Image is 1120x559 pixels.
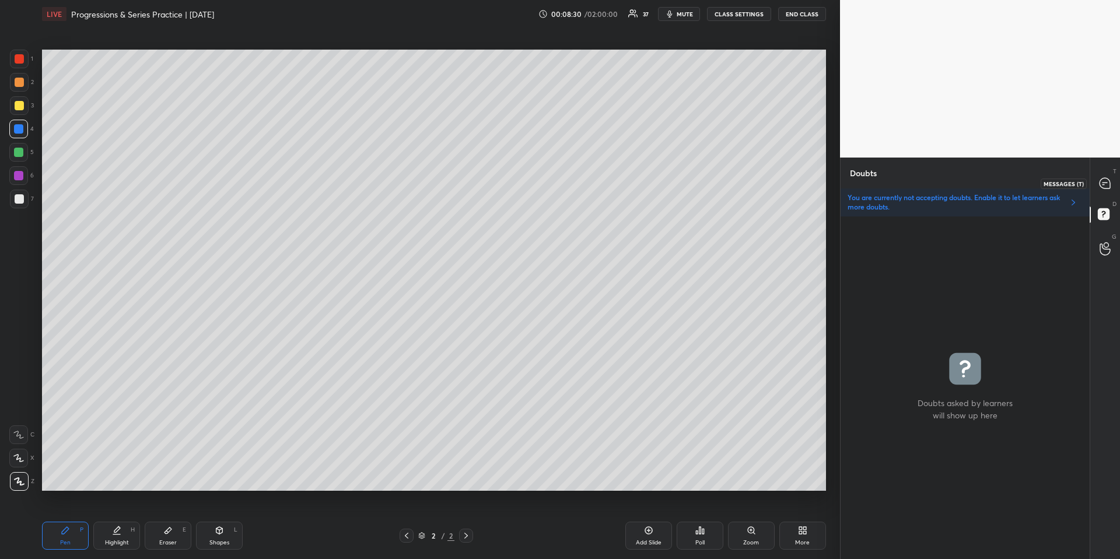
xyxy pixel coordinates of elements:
div: L [234,527,237,533]
div: 7 [10,190,34,208]
div: grid [841,216,1090,559]
div: Z [10,472,34,491]
div: Pen [60,540,71,546]
div: 5 [9,143,34,162]
button: CLASS SETTINGS [707,7,771,21]
div: P [80,527,83,533]
div: 2 [447,530,454,541]
div: E [183,527,186,533]
div: / [442,532,445,539]
div: C [9,425,34,444]
h4: Progressions & Series Practice | [DATE] [71,9,214,20]
div: 3 [10,96,34,115]
button: END CLASS [778,7,826,21]
p: You are currently not accepting doubts. Enable it to let learners ask more doubts. [848,193,1064,212]
div: Highlight [105,540,129,546]
div: Zoom [743,540,759,546]
div: Messages (T) [1041,179,1087,189]
div: Shapes [209,540,229,546]
p: T [1113,167,1116,176]
div: 2 [10,73,34,92]
div: More [795,540,810,546]
p: D [1112,200,1116,208]
p: G [1112,232,1116,241]
div: Add Slide [636,540,661,546]
div: 6 [9,166,34,185]
p: Doubts [841,158,886,188]
button: mute [658,7,700,21]
div: Eraser [159,540,177,546]
div: 2 [428,532,439,539]
div: Poll [695,540,705,546]
div: X [9,449,34,467]
div: 1 [10,50,33,68]
div: 4 [9,120,34,138]
div: LIVE [42,7,66,21]
div: H [131,527,135,533]
div: 37 [643,11,649,17]
span: mute [677,10,693,18]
